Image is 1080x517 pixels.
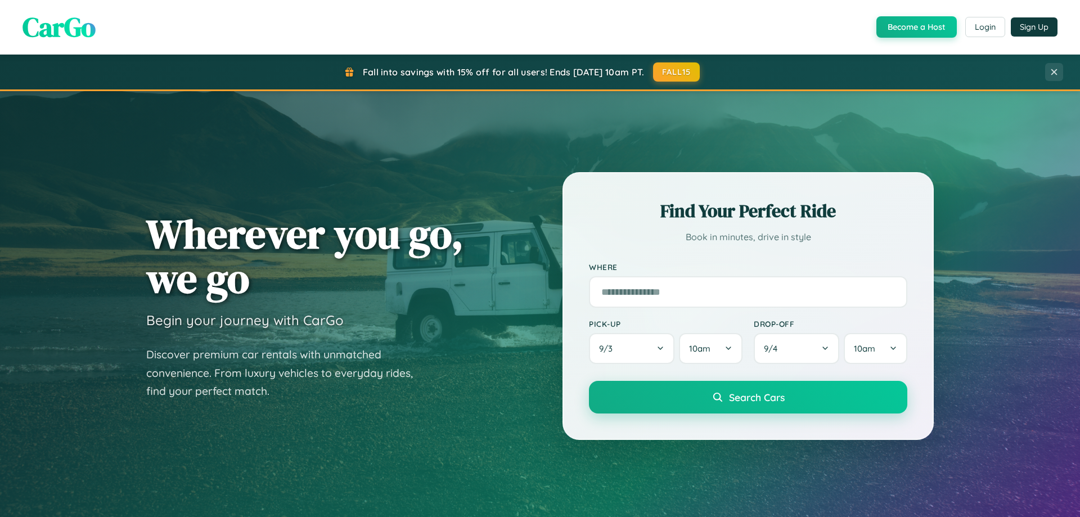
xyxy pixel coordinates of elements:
[363,66,645,78] span: Fall into savings with 15% off for all users! Ends [DATE] 10am PT.
[854,343,875,354] span: 10am
[589,229,907,245] p: Book in minutes, drive in style
[589,319,742,329] label: Pick-up
[589,262,907,272] label: Where
[764,343,783,354] span: 9 / 4
[965,17,1005,37] button: Login
[844,333,907,364] button: 10am
[589,333,674,364] button: 9/3
[689,343,710,354] span: 10am
[22,8,96,46] span: CarGo
[754,319,907,329] label: Drop-off
[679,333,742,364] button: 10am
[589,199,907,223] h2: Find Your Perfect Ride
[146,312,344,329] h3: Begin your journey with CarGo
[599,343,618,354] span: 9 / 3
[876,16,957,38] button: Become a Host
[653,62,700,82] button: FALL15
[729,391,785,403] span: Search Cars
[146,345,427,401] p: Discover premium car rentals with unmatched convenience. From luxury vehicles to everyday rides, ...
[589,381,907,413] button: Search Cars
[146,212,463,300] h1: Wherever you go, we go
[754,333,839,364] button: 9/4
[1011,17,1057,37] button: Sign Up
